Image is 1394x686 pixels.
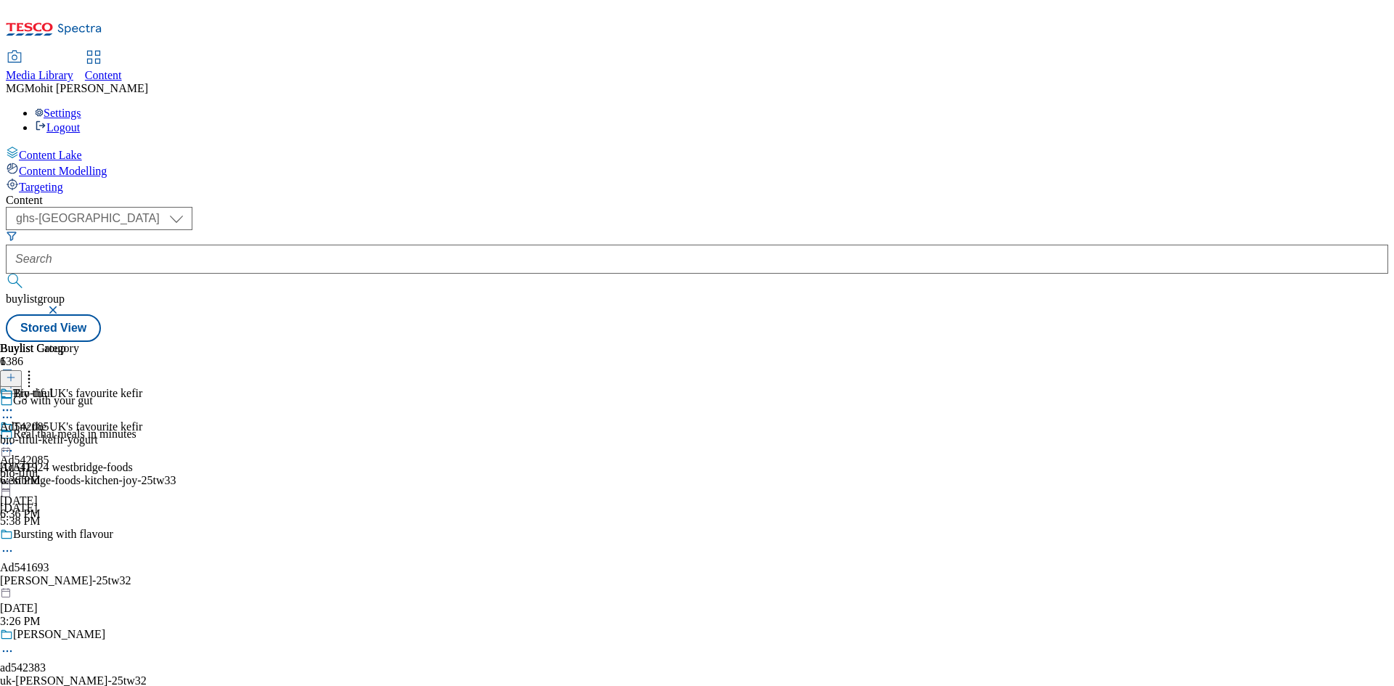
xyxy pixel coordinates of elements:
[6,162,1388,178] a: Content Modelling
[13,387,53,400] div: Bio-tiful
[19,181,63,193] span: Targeting
[25,82,148,94] span: Mohit [PERSON_NAME]
[6,82,25,94] span: MG
[35,107,81,119] a: Settings
[6,230,17,242] svg: Search Filters
[6,69,73,81] span: Media Library
[13,528,113,541] div: Bursting with flavour
[19,149,82,161] span: Content Lake
[13,628,105,641] div: [PERSON_NAME]
[6,194,1388,207] div: Content
[19,165,107,177] span: Content Modelling
[85,52,122,82] a: Content
[6,245,1388,274] input: Search
[6,293,65,305] span: buylistgroup
[6,146,1388,162] a: Content Lake
[6,314,101,342] button: Stored View
[6,52,73,82] a: Media Library
[6,178,1388,194] a: Targeting
[85,69,122,81] span: Content
[35,121,80,134] a: Logout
